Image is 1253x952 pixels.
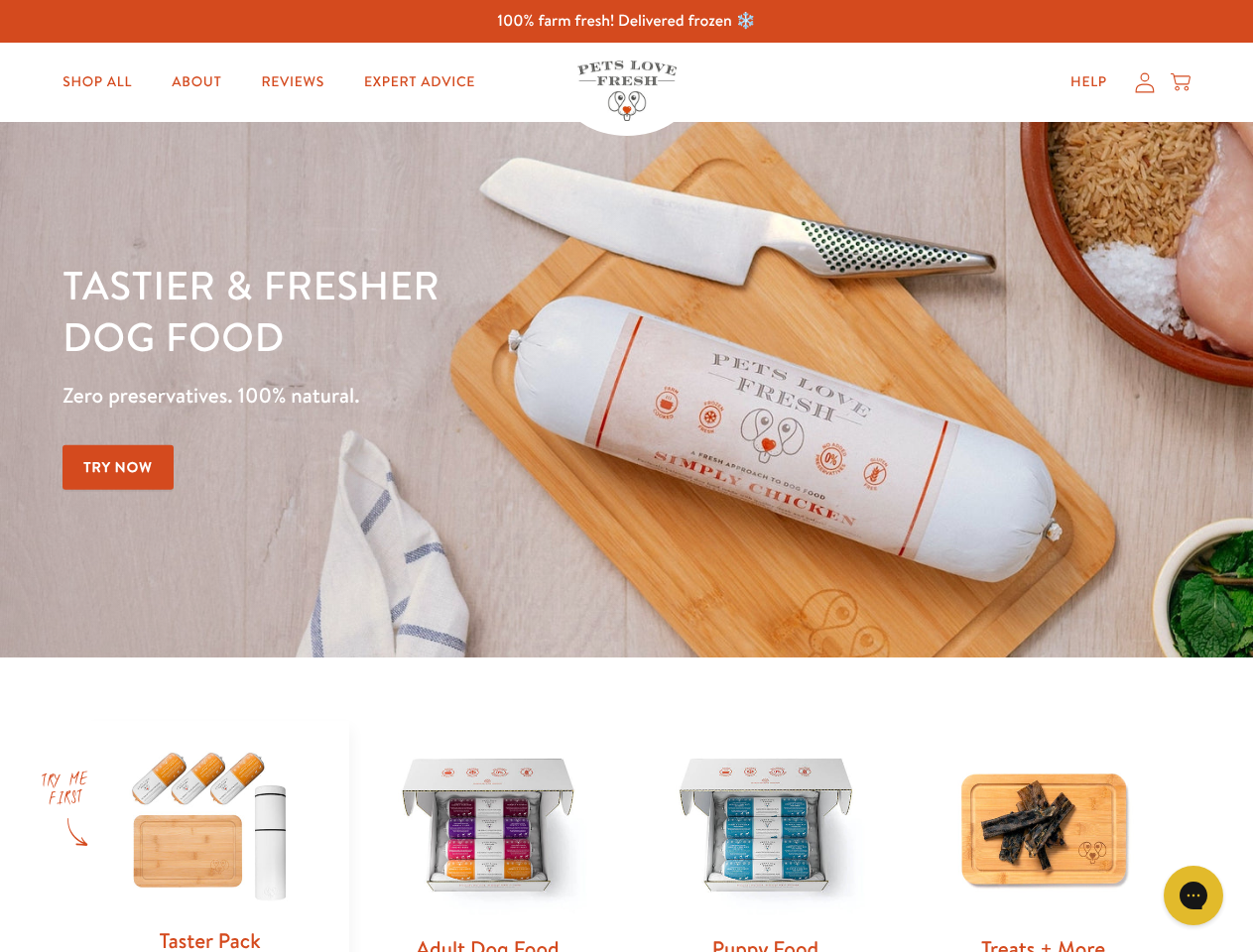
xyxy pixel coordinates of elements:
[348,62,491,102] a: Expert Advice
[63,445,174,490] a: Try Now
[1055,62,1123,102] a: Help
[47,62,148,102] a: Shop All
[63,259,814,362] h1: Tastier & fresher dog food
[245,62,339,102] a: Reviews
[63,378,814,414] p: Zero preservatives. 100% natural.
[1154,859,1233,932] iframe: Gorgias live chat messenger
[156,62,237,102] a: About
[577,60,677,121] img: Pets Love Fresh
